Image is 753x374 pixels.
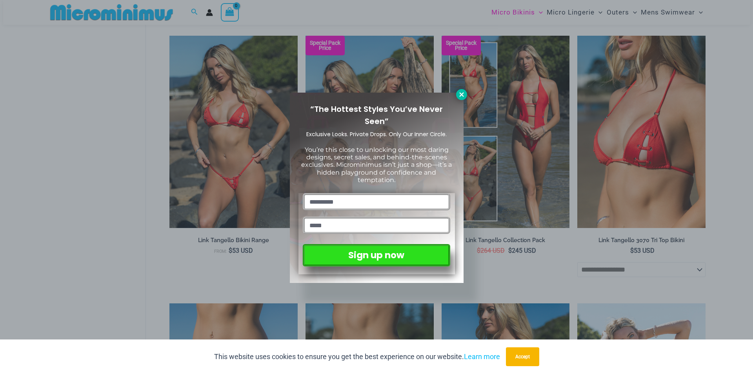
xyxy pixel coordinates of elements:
a: Learn more [464,352,500,361]
button: Sign up now [303,244,450,266]
span: You’re this close to unlocking our most daring designs, secret sales, and behind-the-scenes exclu... [301,146,452,184]
span: “The Hottest Styles You’ve Never Seen” [310,104,443,127]
span: Exclusive Looks. Private Drops. Only Our Inner Circle. [306,130,447,138]
p: This website uses cookies to ensure you get the best experience on our website. [214,351,500,363]
button: Close [456,89,467,100]
button: Accept [506,347,539,366]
